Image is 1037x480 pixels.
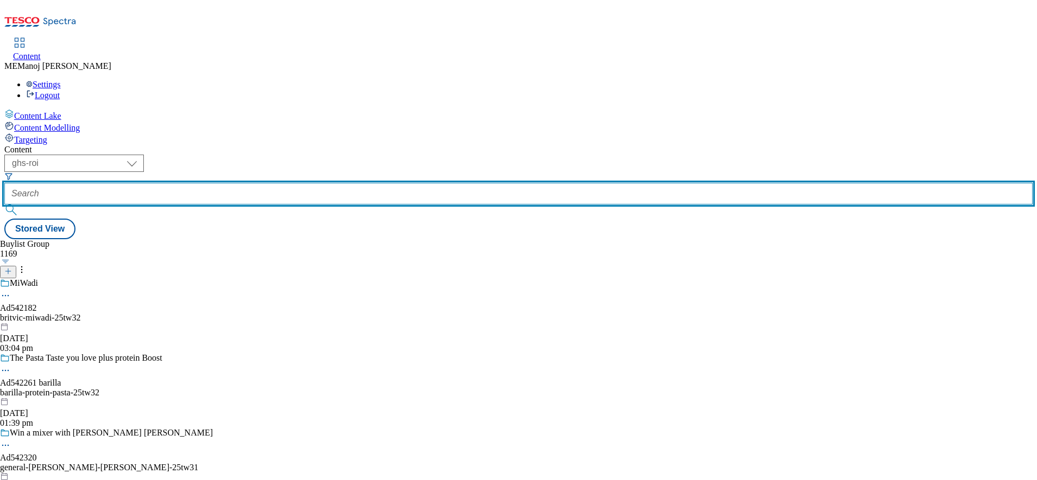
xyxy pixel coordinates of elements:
svg: Search Filters [4,172,13,181]
span: Content Lake [14,111,61,120]
div: Win a mixer with [PERSON_NAME] [PERSON_NAME] [10,428,213,438]
div: Content [4,145,1033,155]
input: Search [4,183,1033,204]
div: MiWadi [10,278,38,288]
div: The Pasta Taste you love plus protein Boost [10,353,162,363]
span: ME [4,61,17,71]
a: Content Modelling [4,121,1033,133]
span: Manoj [PERSON_NAME] [17,61,111,71]
button: Stored View [4,219,75,239]
a: Settings [26,80,61,89]
span: Content [13,52,41,61]
a: Targeting [4,133,1033,145]
span: Content Modelling [14,123,80,132]
a: Logout [26,91,60,100]
a: Content [13,39,41,61]
a: Content Lake [4,109,1033,121]
span: Targeting [14,135,47,144]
